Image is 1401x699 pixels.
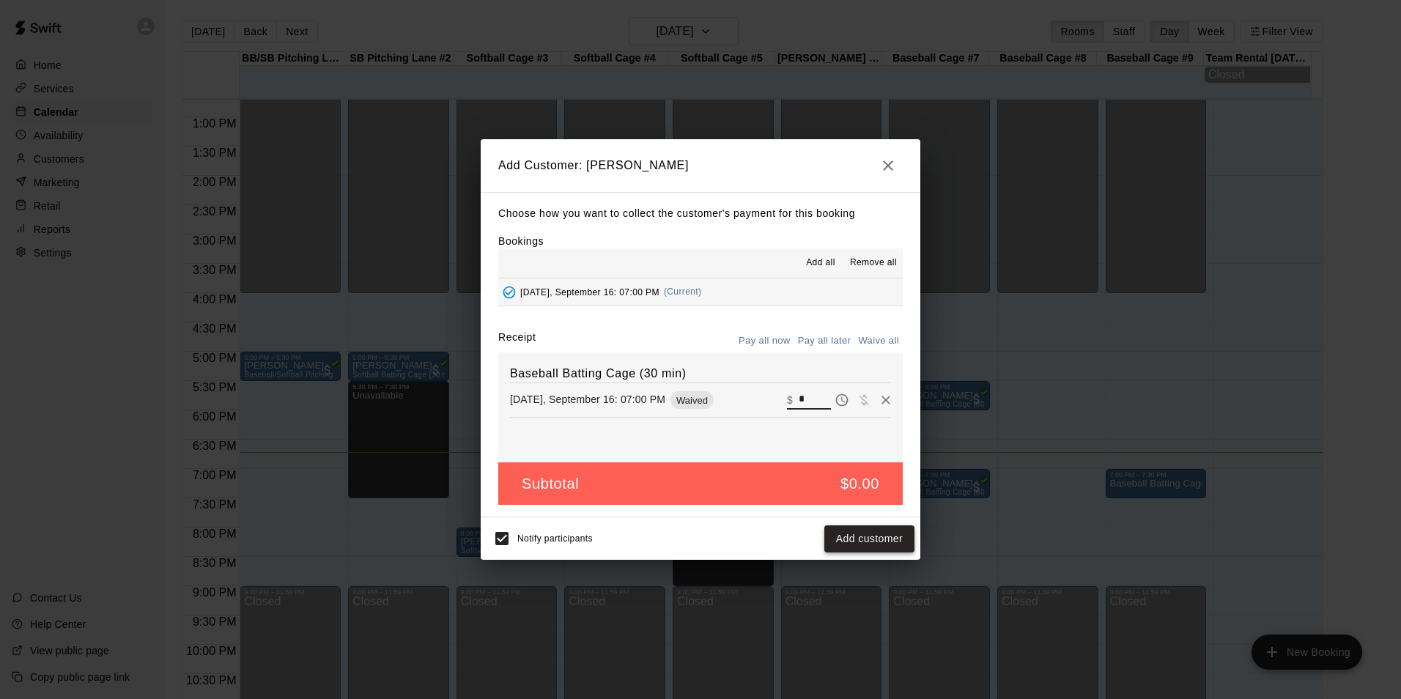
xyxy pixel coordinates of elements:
button: Added - Collect Payment [498,281,520,303]
label: Bookings [498,235,544,247]
label: Receipt [498,330,536,352]
span: Remove all [850,256,897,270]
button: Add customer [824,525,914,552]
button: Remove all [844,251,903,275]
button: Remove [875,389,897,411]
button: Pay all now [735,330,794,352]
span: Pay later [831,393,853,405]
p: Choose how you want to collect the customer's payment for this booking [498,204,903,223]
button: Pay all later [794,330,855,352]
span: [DATE], September 16: 07:00 PM [520,286,659,297]
button: Add all [797,251,844,275]
h6: Baseball Batting Cage (30 min) [510,364,891,383]
h2: Add Customer: [PERSON_NAME] [481,139,920,192]
span: Notify participants [517,534,593,544]
p: $ [787,393,793,407]
p: [DATE], September 16: 07:00 PM [510,392,665,407]
h5: $0.00 [840,474,879,494]
span: Waive payment [853,393,875,405]
span: Add all [806,256,835,270]
button: Waive all [854,330,903,352]
span: Waived [670,395,714,406]
span: (Current) [664,286,702,297]
h5: Subtotal [522,474,579,494]
button: Added - Collect Payment[DATE], September 16: 07:00 PM(Current) [498,278,903,306]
